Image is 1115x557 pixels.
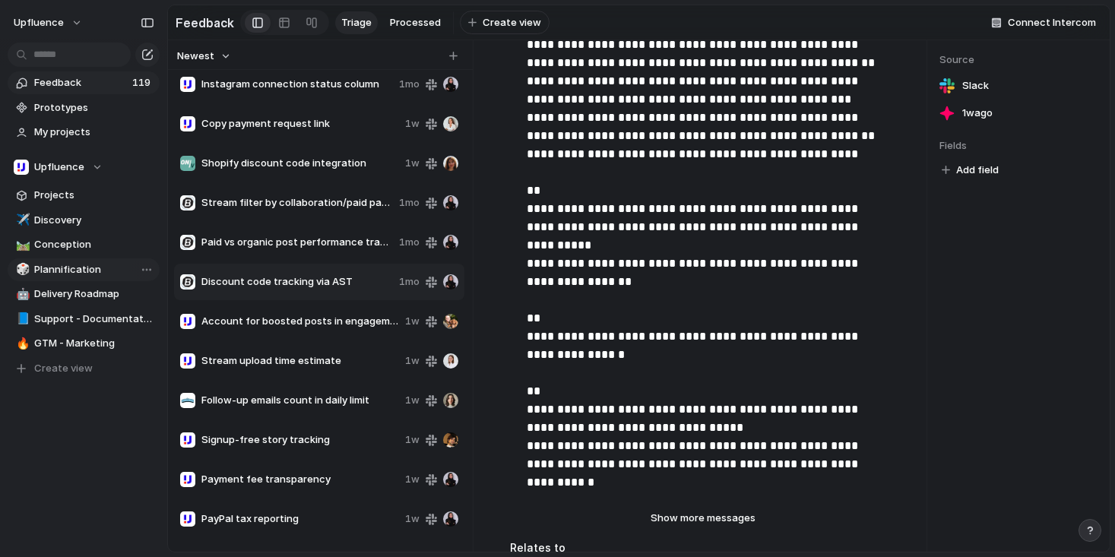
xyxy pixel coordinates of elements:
[985,11,1102,34] button: Connect Intercom
[8,121,160,144] a: My projects
[14,237,29,252] button: 🛤️
[34,336,154,351] span: GTM - Marketing
[939,138,1098,153] span: Fields
[651,511,755,526] span: Show more messages
[201,195,393,210] span: Stream filter by collaboration/paid partnership
[962,106,993,121] span: 1w ago
[14,336,29,351] button: 🔥
[7,11,90,35] button: Upfluence
[201,116,399,131] span: Copy payment request link
[16,236,27,254] div: 🛤️
[34,188,154,203] span: Projects
[201,511,399,527] span: PayPal tax reporting
[34,160,84,175] span: Upfluence
[201,156,399,171] span: Shopify discount code integration
[201,314,399,329] span: Account for boosted posts in engagement metrics
[405,156,420,171] span: 1w
[460,11,550,35] button: Create view
[8,209,160,232] a: ✈️Discovery
[956,163,999,178] span: Add field
[405,472,420,487] span: 1w
[34,125,154,140] span: My projects
[14,15,64,30] span: Upfluence
[405,353,420,369] span: 1w
[132,75,154,90] span: 119
[34,361,93,376] span: Create view
[399,274,420,290] span: 1mo
[405,314,420,329] span: 1w
[399,77,420,92] span: 1mo
[8,357,160,380] button: Create view
[14,286,29,302] button: 🤖
[16,310,27,328] div: 📘
[34,100,154,116] span: Prototypes
[34,213,154,228] span: Discovery
[335,11,378,34] a: Triage
[8,97,160,119] a: Prototypes
[34,286,154,302] span: Delivery Roadmap
[34,262,154,277] span: Plannification
[201,77,393,92] span: Instagram connection status column
[939,160,1001,180] button: Add field
[341,15,372,30] span: Triage
[962,78,989,93] span: Slack
[8,233,160,256] a: 🛤️Conception
[399,195,420,210] span: 1mo
[201,432,399,448] span: Signup-free story tracking
[16,261,27,278] div: 🎲
[405,432,420,448] span: 1w
[16,286,27,303] div: 🤖
[8,71,160,94] a: Feedback119
[201,472,399,487] span: Payment fee transparency
[405,116,420,131] span: 1w
[201,235,393,250] span: Paid vs organic post performance tracking
[8,283,160,305] a: 🤖Delivery Roadmap
[176,14,234,32] h2: Feedback
[8,258,160,281] a: 🎲Plannification
[8,332,160,355] a: 🔥GTM - Marketing
[16,211,27,229] div: ✈️
[510,540,897,555] h3: Relates to
[8,184,160,207] a: Projects
[34,237,154,252] span: Conception
[14,262,29,277] button: 🎲
[201,274,393,290] span: Discount code tracking via AST
[1008,15,1096,30] span: Connect Intercom
[939,75,1098,97] a: Slack
[8,156,160,179] button: Upfluence
[390,15,441,30] span: Processed
[34,312,154,327] span: Support - Documentation
[405,511,420,527] span: 1w
[384,11,447,34] a: Processed
[16,335,27,353] div: 🔥
[14,312,29,327] button: 📘
[14,213,29,228] button: ✈️
[201,353,399,369] span: Stream upload time estimate
[34,75,128,90] span: Feedback
[405,393,420,408] span: 1w
[8,308,160,331] a: 📘Support - Documentation
[177,49,214,64] span: Newest
[483,15,541,30] span: Create view
[939,52,1098,68] span: Source
[201,393,399,408] span: Follow-up emails count in daily limit
[175,46,233,66] button: Newest
[612,508,794,528] button: Show more messages
[399,235,420,250] span: 1mo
